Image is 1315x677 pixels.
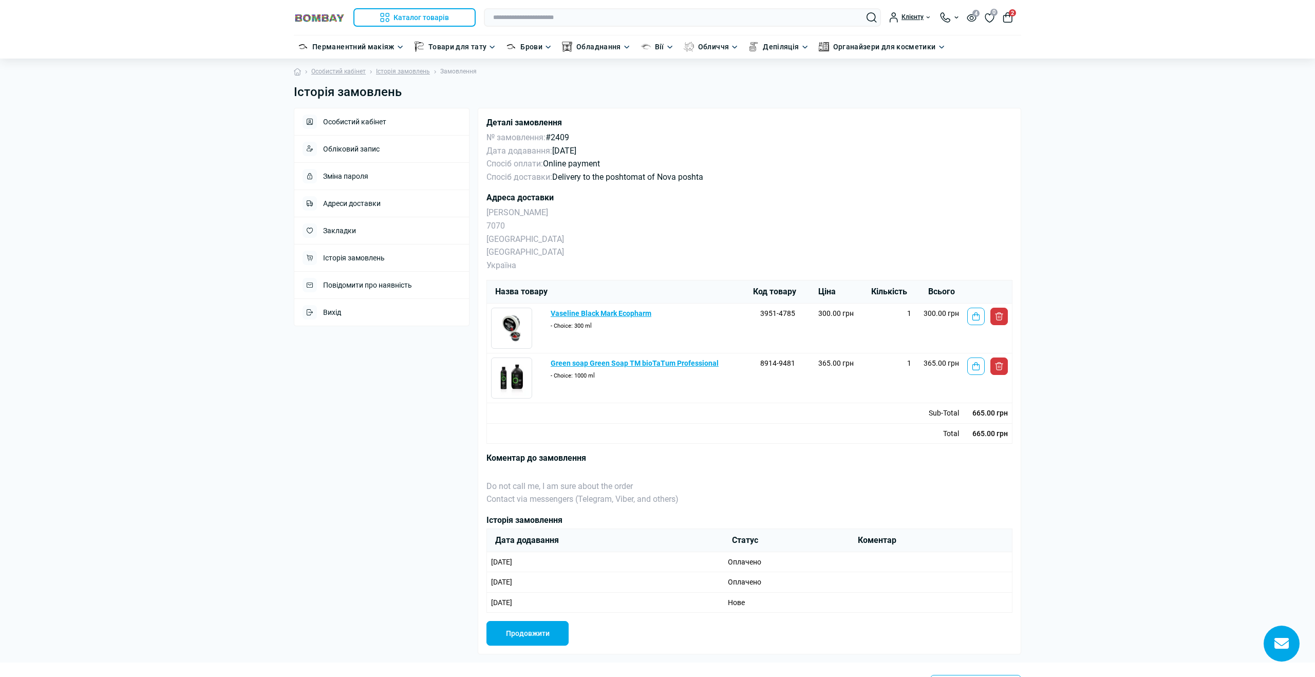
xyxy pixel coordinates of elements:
[486,206,1012,272] div: [PERSON_NAME] 7070 [GEOGRAPHIC_DATA] [GEOGRAPHIC_DATA] Україна
[294,85,1021,100] h1: Історія замовлень
[487,572,724,592] td: [DATE]
[698,41,729,52] a: Обличчя
[748,42,759,52] img: Депіляція
[810,304,858,353] td: 300.00 грн
[486,514,1012,526] div: Історія замовлення
[724,592,850,612] td: Нове
[428,41,486,52] a: Товари для тату
[376,67,430,77] a: Історія замовлень
[915,353,963,403] td: 365.00 грн
[967,358,985,375] a: Додаткове замовлення
[810,280,858,304] th: Ціна
[819,42,829,52] img: Органайзери для косметики
[486,621,569,646] a: Продовжити
[641,42,651,52] img: Вії
[486,466,1012,506] div: Do not call me, I am sure about the order Contact via messengers (Telegram, Viber, and others)
[1009,9,1016,16] span: 2
[684,42,694,52] img: Обличчя
[486,452,1012,464] div: Коментар до замовлення
[850,529,1012,552] th: Коментар
[551,359,719,367] a: Green soap Green Soap TM bioTaTum Professional
[763,41,799,52] a: Депіляція
[915,304,963,353] td: 300.00 грн
[323,118,386,125] span: Особистий кабінет
[546,133,569,142] span: #2409
[551,309,651,317] a: Vaseline Black Mark Ecopharm
[294,108,469,135] a: Особистий кабінет
[323,281,412,289] span: Повідомити про наявність
[323,173,368,180] span: Зміна пароля
[294,59,1021,85] nav: breadcrumb
[745,280,810,304] th: Код товару
[487,552,724,572] td: [DATE]
[990,9,998,16] span: 0
[294,13,345,23] img: BOMBAY
[294,136,469,162] a: Обліковий запис
[985,12,994,23] a: 0
[311,67,366,77] a: Особистий кабінет
[724,572,850,592] td: Оплачено
[990,308,1008,325] a: Повернення товару
[486,117,1012,129] div: Деталі замовлення
[491,358,532,399] img: Green soap Green Soap TM bioTaTum Professional
[745,353,810,403] td: 8914-9481
[323,145,380,153] span: Обліковий запис
[724,529,850,552] th: Статус
[915,423,963,443] td: Total
[551,323,592,329] small: - Choice: 300 ml
[323,254,385,261] span: Історія замовлень
[858,304,915,353] td: 1
[312,41,394,52] a: Перманентний макіяж
[810,353,858,403] td: 365.00 грн
[294,245,469,271] a: Історія замовлень
[543,159,600,168] span: Online payment
[562,42,572,52] img: Обладнання
[323,309,341,316] span: Вихід
[486,192,1012,204] div: Адреса доставки
[915,403,963,423] td: Sub-Total
[867,12,877,23] button: Search
[486,144,1012,158] div: Дата додавання:
[576,41,621,52] a: Обладнання
[486,171,1012,184] div: Спосіб доставки:
[486,131,1012,144] div: № замовлення:
[294,217,469,244] a: Закладки
[963,423,1012,443] td: 665.00 грн
[294,299,469,326] a: Вихід
[294,190,469,217] a: Адреси доставки
[353,8,476,27] button: Каталог товарів
[294,272,469,298] a: Повідомити про наявність
[552,146,576,156] span: [DATE]
[414,42,424,52] img: Товари для тату
[298,42,308,52] img: Перманентний макіяж
[323,200,381,207] span: Адреси доставки
[487,280,745,304] th: Назва товару
[745,304,810,353] td: 3951-4785
[294,163,469,190] a: Зміна пароля
[858,280,915,304] th: Кількість
[552,172,703,182] span: Delivery to the poshtomat of Nova poshta
[506,42,516,52] img: Брови
[323,227,356,234] span: Закладки
[915,280,963,304] th: Всього
[967,308,985,325] a: Додаткове замовлення
[430,67,477,77] li: Замовлення
[520,41,542,52] a: Брови
[833,41,936,52] a: Органайзери для косметики
[551,372,595,379] small: - Choice: 1000 ml
[967,13,976,22] button: 4
[487,529,724,552] th: Дата додавання
[724,552,850,572] td: Оплачено
[491,308,532,349] img: Vaseline Black Mark Ecopharm
[990,358,1008,375] a: Повернення товару
[963,403,1012,423] td: 665.00 грн
[487,592,724,612] td: [DATE]
[486,157,1012,171] div: Спосіб оплати:
[972,10,980,17] span: 4
[655,41,664,52] a: Вії
[1003,12,1013,23] button: 2
[858,353,915,403] td: 1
